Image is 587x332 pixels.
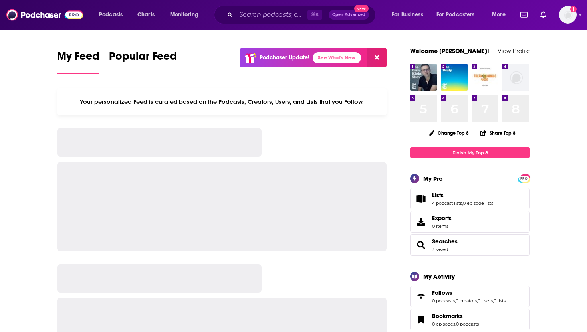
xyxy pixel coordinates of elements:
[307,10,322,20] span: ⌘ K
[410,147,530,158] a: Finish My Top 8
[432,238,458,245] a: Searches
[456,321,479,327] a: 0 podcasts
[441,64,468,91] img: The Daily
[480,125,516,141] button: Share Top 8
[432,192,493,199] a: Lists
[432,321,455,327] a: 0 episodes
[57,49,99,74] a: My Feed
[332,13,365,17] span: Open Advanced
[109,49,177,68] span: Popular Feed
[354,5,369,12] span: New
[413,193,429,204] a: Lists
[432,200,462,206] a: 4 podcast lists
[165,8,209,21] button: open menu
[392,9,423,20] span: For Business
[57,88,387,115] div: Your personalized Feed is curated based on the Podcasts, Creators, Users, and Lists that you Follow.
[431,8,486,21] button: open menu
[410,64,437,91] img: The Ezra Klein Show
[57,49,99,68] span: My Feed
[502,64,529,91] img: missing-image.png
[413,216,429,227] span: Exports
[109,49,177,74] a: Popular Feed
[132,8,159,21] a: Charts
[170,9,198,20] span: Monitoring
[559,6,577,24] img: User Profile
[432,289,452,296] span: Follows
[478,298,493,304] a: 0 users
[410,286,530,307] span: Follows
[432,215,452,222] span: Exports
[413,291,429,302] a: Follows
[424,128,474,138] button: Change Top 8
[517,8,531,22] a: Show notifications dropdown
[386,8,433,21] button: open menu
[410,188,530,209] span: Lists
[410,309,530,330] span: Bookmarks
[410,47,489,55] a: Welcome [PERSON_NAME]!
[432,247,448,252] a: 3 saved
[519,176,529,182] span: PRO
[329,10,369,20] button: Open AdvancedNew
[236,8,307,21] input: Search podcasts, credits, & more...
[463,200,493,206] a: 0 episode lists
[472,64,498,91] img: Freakonomics Radio
[410,211,530,233] a: Exports
[570,6,577,12] svg: Add a profile image
[462,200,463,206] span: ,
[313,52,361,63] a: See What's New
[413,239,429,251] a: Searches
[432,312,479,320] a: Bookmarks
[498,47,530,55] a: View Profile
[137,9,155,20] span: Charts
[492,9,506,20] span: More
[6,7,83,22] img: Podchaser - Follow, Share and Rate Podcasts
[494,298,506,304] a: 0 lists
[559,6,577,24] button: Show profile menu
[436,9,475,20] span: For Podcasters
[559,6,577,24] span: Logged in as LaurenSWPR
[410,234,530,256] span: Searches
[93,8,133,21] button: open menu
[486,8,516,21] button: open menu
[432,223,452,229] span: 0 items
[423,175,443,182] div: My Pro
[432,298,455,304] a: 0 podcasts
[537,8,549,22] a: Show notifications dropdown
[423,273,455,280] div: My Activity
[456,298,477,304] a: 0 creators
[413,314,429,325] a: Bookmarks
[455,321,456,327] span: ,
[432,312,463,320] span: Bookmarks
[519,175,529,181] a: PRO
[99,9,123,20] span: Podcasts
[260,54,309,61] p: Podchaser Update!
[222,6,383,24] div: Search podcasts, credits, & more...
[432,289,506,296] a: Follows
[432,192,444,199] span: Lists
